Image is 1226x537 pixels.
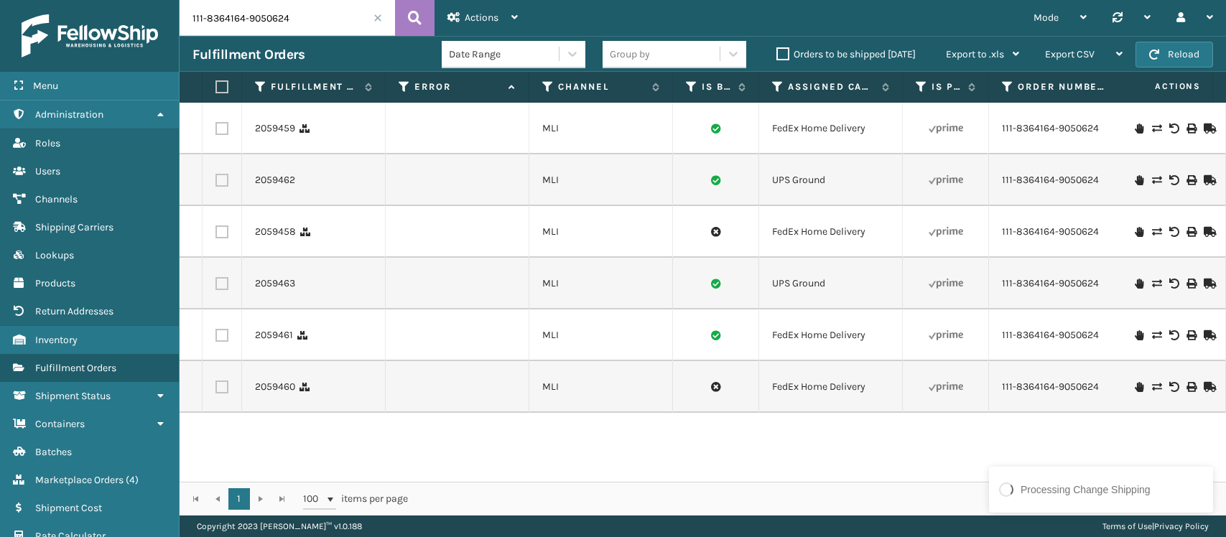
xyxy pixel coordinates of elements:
i: Change shipping [1152,123,1161,134]
span: 100 [303,492,325,506]
td: MLI [529,154,673,206]
td: MLI [529,309,673,361]
i: On Hold [1135,279,1143,289]
a: 1 [228,488,250,510]
i: Change shipping [1152,330,1161,340]
span: Channels [35,193,78,205]
p: Copyright 2023 [PERSON_NAME]™ v 1.0.188 [197,515,362,537]
i: Print Label [1186,175,1195,185]
i: Print Label [1186,279,1195,289]
span: Marketplace Orders [35,474,124,486]
i: Void Label [1169,227,1178,237]
span: Export CSV [1045,48,1095,60]
span: Roles [35,137,60,149]
i: Void Label [1169,279,1178,289]
i: Change shipping [1152,227,1161,237]
span: Administration [35,108,103,121]
a: 2059463 [255,276,295,291]
i: Print Label [1186,227,1195,237]
i: Mark as Shipped [1204,175,1212,185]
span: Batches [35,446,72,458]
td: MLI [529,258,673,309]
span: Menu [33,80,58,92]
td: FedEx Home Delivery [759,103,903,154]
div: Processing Change Shipping [1021,482,1151,498]
a: 2059458 [255,225,296,239]
i: Print Label [1186,330,1195,340]
i: Change shipping [1152,175,1161,185]
span: Shipping Carriers [35,221,113,233]
span: Inventory [35,334,78,346]
label: Is Buy Shipping [702,80,731,93]
label: Orders to be shipped [DATE] [776,48,916,60]
i: On Hold [1135,382,1143,392]
a: 2059462 [255,173,295,187]
label: Channel [558,80,645,93]
label: Error [414,80,501,93]
td: MLI [529,103,673,154]
a: 111-8364164-9050624 [1002,173,1099,187]
span: Containers [35,418,85,430]
span: Shipment Status [35,390,111,402]
td: MLI [529,206,673,258]
a: 111-8364164-9050624 [1002,380,1099,394]
span: Fulfillment Orders [35,362,116,374]
a: 111-8364164-9050624 [1002,276,1099,291]
label: Assigned Carrier Service [788,80,875,93]
i: Void Label [1169,330,1178,340]
div: Group by [610,47,650,62]
i: On Hold [1135,123,1143,134]
i: Mark as Shipped [1204,279,1212,289]
i: On Hold [1135,330,1143,340]
a: 111-8364164-9050624 [1002,225,1099,239]
span: ( 4 ) [126,474,139,486]
label: Is Prime [932,80,961,93]
span: Users [35,165,60,177]
label: Order Number [1018,80,1105,93]
a: 2059461 [255,328,293,342]
h3: Fulfillment Orders [192,46,305,63]
i: Change shipping [1152,279,1161,289]
i: Void Label [1169,382,1178,392]
a: 2059460 [255,380,295,394]
img: logo [22,14,158,57]
a: 2059459 [255,121,295,136]
td: FedEx Home Delivery [759,309,903,361]
td: UPS Ground [759,258,903,309]
i: Void Label [1169,123,1178,134]
span: Export to .xls [946,48,1004,60]
span: Shipment Cost [35,502,102,514]
span: Actions [465,11,498,24]
span: Return Addresses [35,305,113,317]
a: 111-8364164-9050624 [1002,121,1099,136]
td: FedEx Home Delivery [759,361,903,413]
div: Date Range [449,47,560,62]
span: items per page [303,488,408,510]
label: Fulfillment Order Id [271,80,358,93]
i: Mark as Shipped [1204,382,1212,392]
i: Void Label [1169,175,1178,185]
td: FedEx Home Delivery [759,206,903,258]
i: On Hold [1135,227,1143,237]
button: Reload [1136,42,1213,67]
i: Print Label [1186,123,1195,134]
span: Mode [1034,11,1059,24]
td: MLI [529,361,673,413]
div: 1 - 6 of 6 items [428,492,1210,506]
span: Lookups [35,249,74,261]
i: Change shipping [1152,382,1161,392]
i: Print Label [1186,382,1195,392]
a: 111-8364164-9050624 [1002,328,1099,342]
td: UPS Ground [759,154,903,206]
i: Mark as Shipped [1204,123,1212,134]
i: Mark as Shipped [1204,227,1212,237]
i: On Hold [1135,175,1143,185]
span: Actions [1110,75,1209,98]
i: Mark as Shipped [1204,330,1212,340]
span: Products [35,277,75,289]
